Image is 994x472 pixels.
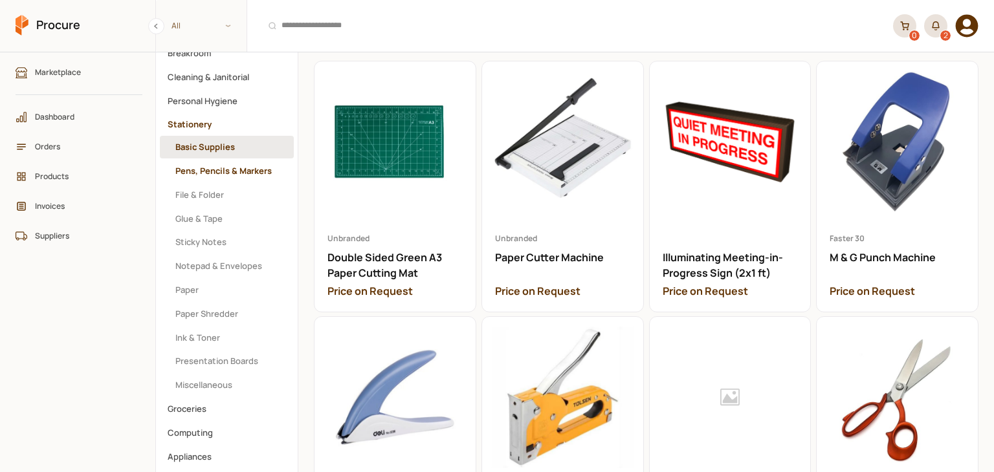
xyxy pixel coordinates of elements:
a: Products [9,164,149,189]
button: Appliances Category [160,445,294,468]
a: Marketplace [9,60,149,85]
button: Groceries Category [160,398,294,420]
div: 0 [909,30,920,41]
button: Miscellaneous Category [160,374,294,396]
button: Ink & Toner Category [160,327,294,349]
span: Invoices [35,200,132,212]
a: Suppliers [9,224,149,248]
button: Pens, Pencils & Markers Category [160,160,294,182]
button: Cleaning & Janitorial Category [160,66,294,89]
span: Dashboard [35,111,132,123]
a: Illuminating Meeting-in-Progress Sign (2x1 ft) [650,61,811,312]
button: Paper Shredder Category [160,303,294,325]
span: Orders [35,140,132,153]
a: Orders [9,134,149,159]
button: File & Folder Category [160,184,294,206]
a: M & G Punch Machine [817,61,978,312]
button: Breakroom Category [160,42,294,65]
div: 2 [940,30,951,41]
button: Personal Hygiene Category [160,90,294,113]
span: Marketplace [35,66,132,78]
span: All [156,15,247,36]
button: Paper Category [160,279,294,301]
button: Glue & Tape Category [160,208,294,230]
button: Basic Supplies Category [160,136,294,158]
span: All [171,19,181,32]
span: Suppliers [35,230,132,242]
button: Notepad & Envelopes Category [160,255,294,277]
a: Invoices [9,194,149,219]
span: Procure [36,17,80,33]
span: Products [35,170,132,182]
a: 0 [893,14,916,38]
a: Dashboard [9,105,149,129]
a: Procure [16,15,80,37]
button: Presentation Boards Category [160,350,294,372]
button: Computing Category [160,422,294,444]
a: Paper Cutter Machine [482,61,643,312]
button: Sticky Notes Category [160,231,294,253]
a: Double Sided Green A3 Paper Cutting Mat [315,61,476,312]
button: 2 [924,14,947,38]
input: Products and Orders [255,10,885,42]
button: Stationery Category [160,113,294,136]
